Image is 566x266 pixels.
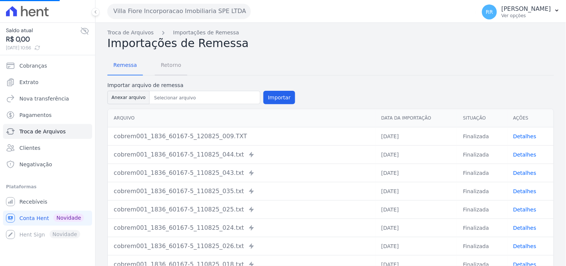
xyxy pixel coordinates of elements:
p: [PERSON_NAME] [501,5,551,13]
a: Conta Hent Novidade [3,211,92,226]
span: Recebíveis [19,198,47,205]
a: Recebíveis [3,194,92,209]
td: [DATE] [375,182,457,200]
td: [DATE] [375,164,457,182]
span: Saldo atual [6,27,80,34]
h2: Importações de Remessa [107,37,554,50]
div: cobrem001_1836_60167-5_110825_024.txt [114,223,369,232]
td: Finalizada [457,237,507,255]
a: Detalhes [513,170,537,176]
a: Retorno [155,56,187,75]
div: cobrem001_1836_60167-5_110825_026.txt [114,242,369,251]
div: cobrem001_1836_60167-5_110825_025.txt [114,205,369,214]
td: Finalizada [457,219,507,237]
button: Anexar arquivo [107,91,150,104]
a: Nova transferência [3,91,92,106]
nav: Sidebar [6,58,89,242]
span: RR [486,9,493,15]
td: Finalizada [457,182,507,200]
a: Detalhes [513,243,537,249]
button: Villa Fiore Incorporacao Imobiliaria SPE LTDA [107,4,251,19]
a: Clientes [3,140,92,155]
td: Finalizada [457,127,507,145]
a: Detalhes [513,133,537,139]
a: Negativação [3,157,92,172]
div: cobrem001_1836_60167-5_110825_043.txt [114,168,369,177]
div: cobrem001_1836_60167-5_120825_009.TXT [114,132,369,141]
div: Plataformas [6,182,89,191]
button: RR [PERSON_NAME] Ver opções [476,1,566,22]
a: Extrato [3,75,92,90]
span: Conta Hent [19,214,49,222]
a: Detalhes [513,152,537,158]
span: Troca de Arquivos [19,128,66,135]
label: Importar arquivo de remessa [107,81,295,89]
span: [DATE] 10:56 [6,44,80,51]
td: [DATE] [375,127,457,145]
a: Detalhes [513,207,537,213]
a: Remessa [107,56,143,75]
td: [DATE] [375,237,457,255]
span: Novidade [53,214,84,222]
th: Situação [457,109,507,127]
td: [DATE] [375,219,457,237]
a: Detalhes [513,225,537,231]
div: cobrem001_1836_60167-5_110825_035.txt [114,187,369,196]
button: Importar [263,91,295,104]
a: Troca de Arquivos [107,29,154,37]
a: Pagamentos [3,108,92,123]
a: Troca de Arquivos [3,124,92,139]
a: Detalhes [513,188,537,194]
span: Clientes [19,144,40,152]
span: Cobranças [19,62,47,69]
span: Pagamentos [19,111,51,119]
input: Selecionar arquivo [151,93,259,102]
th: Arquivo [108,109,375,127]
th: Ações [507,109,554,127]
span: Remessa [109,58,141,72]
span: Extrato [19,78,38,86]
a: Cobranças [3,58,92,73]
td: [DATE] [375,200,457,219]
th: Data da Importação [375,109,457,127]
p: Ver opções [501,13,551,19]
td: Finalizada [457,145,507,164]
td: [DATE] [375,145,457,164]
nav: Breadcrumb [107,29,554,37]
span: Nova transferência [19,95,69,102]
span: Retorno [156,58,186,72]
div: cobrem001_1836_60167-5_110825_044.txt [114,150,369,159]
td: Finalizada [457,164,507,182]
span: Negativação [19,161,52,168]
td: Finalizada [457,200,507,219]
a: Importações de Remessa [173,29,239,37]
span: R$ 0,00 [6,34,80,44]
